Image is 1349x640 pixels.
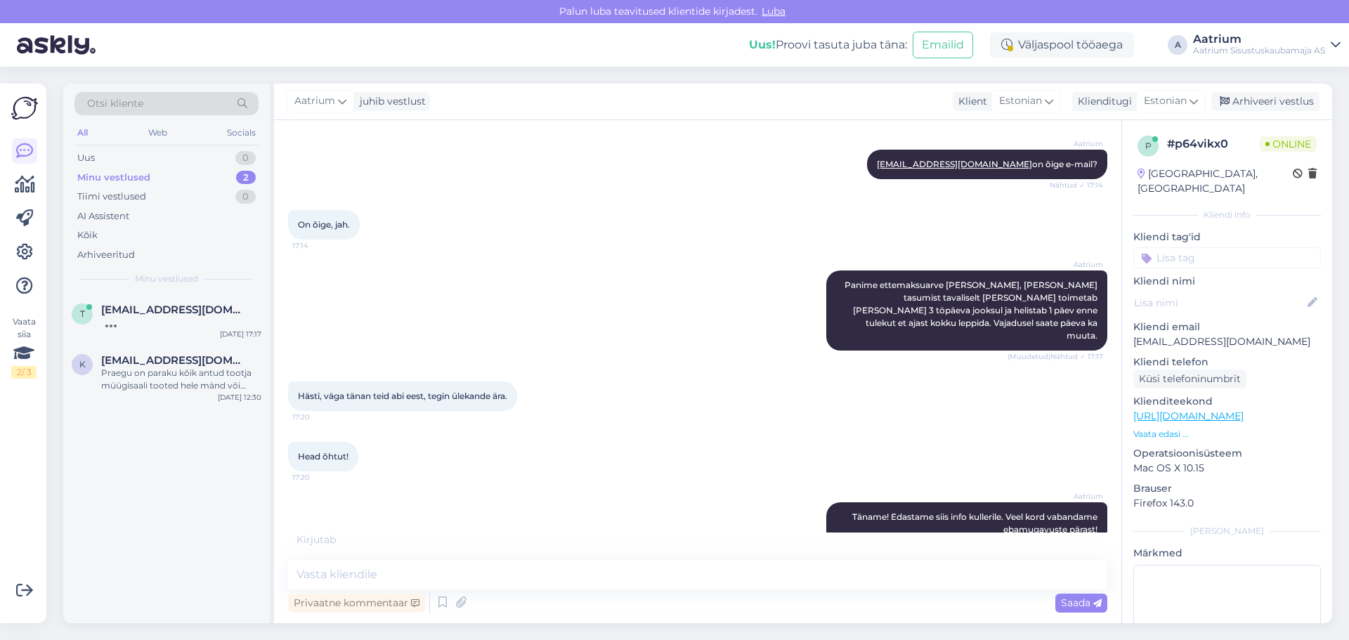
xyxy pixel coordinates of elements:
span: 17:20 [292,412,345,422]
span: Aatrium [1050,138,1103,149]
div: 2 [236,171,256,185]
div: [GEOGRAPHIC_DATA], [GEOGRAPHIC_DATA] [1138,166,1293,196]
div: 0 [235,190,256,204]
span: on õige e-mail? [877,159,1097,169]
span: Saada [1061,596,1102,609]
span: Aatrium [1050,259,1103,270]
span: Head õhtut! [298,451,348,462]
div: Kliendi info [1133,209,1321,221]
div: All [74,124,91,142]
span: kerstilillemets91@gmail.com [101,354,247,367]
div: Arhiveeritud [77,248,135,262]
button: Emailid [913,32,973,58]
div: Proovi tasuta juba täna: [749,37,907,53]
p: Operatsioonisüsteem [1133,446,1321,461]
p: Kliendi tag'id [1133,230,1321,244]
div: Vaata siia [11,315,37,379]
span: Minu vestlused [135,273,198,285]
div: [DATE] 12:30 [218,392,261,403]
div: A [1168,35,1187,55]
div: Klient [953,94,987,109]
p: [EMAIL_ADDRESS][DOMAIN_NAME] [1133,334,1321,349]
span: (Muudetud) Nähtud ✓ 17:17 [1008,351,1103,362]
div: Klienditugi [1072,94,1132,109]
a: [EMAIL_ADDRESS][DOMAIN_NAME] [877,159,1032,169]
span: Estonian [999,93,1042,109]
div: Praegu on paraku kõik antud tootja müügisaali tooted hele mänd või [PERSON_NAME] viimistlusega. [101,367,261,392]
div: Kõik [77,228,98,242]
div: AI Assistent [77,209,129,223]
p: Mac OS X 10.15 [1133,461,1321,476]
span: Otsi kliente [87,96,143,111]
div: # p64vikx0 [1167,136,1260,152]
div: [DATE] 17:17 [220,329,261,339]
div: Socials [224,124,259,142]
div: Väljaspool tööaega [990,32,1134,58]
div: Kirjutab [288,533,1107,547]
div: 2 / 3 [11,366,37,379]
span: 17:20 [292,472,345,483]
span: Täname! Edastame siis info kullerile. Veel kord vabandame ebamugavuste pärast! [852,511,1100,535]
p: Brauser [1133,481,1321,496]
span: Nähtud ✓ 17:14 [1050,180,1103,190]
b: Uus! [749,38,776,51]
p: Kliendi nimi [1133,274,1321,289]
div: Privaatne kommentaar [288,594,425,613]
span: k [79,359,86,370]
p: Vaata edasi ... [1133,428,1321,440]
div: Arhiveeri vestlus [1211,92,1319,111]
img: Askly Logo [11,95,38,122]
input: Lisa nimi [1134,295,1305,311]
div: Minu vestlused [77,171,150,185]
p: Märkmed [1133,546,1321,561]
input: Lisa tag [1133,247,1321,268]
span: Luba [757,5,790,18]
span: t [80,308,85,319]
span: On õige, jah. [298,219,350,230]
a: [URL][DOMAIN_NAME] [1133,410,1244,422]
span: 17:14 [292,240,345,251]
div: Web [145,124,170,142]
p: Klienditeekond [1133,394,1321,409]
span: p [1145,141,1152,151]
div: [PERSON_NAME] [1133,525,1321,537]
p: Kliendi telefon [1133,355,1321,370]
span: . [336,533,338,546]
span: Panime ettemaksuarve [PERSON_NAME], [PERSON_NAME] tasumist tavaliselt [PERSON_NAME] toimetab [PER... [845,280,1100,341]
span: Estonian [1144,93,1187,109]
div: Tiimi vestlused [77,190,146,204]
p: Kliendi email [1133,320,1321,334]
span: Aatrium [294,93,335,109]
div: juhib vestlust [354,94,426,109]
p: Firefox 143.0 [1133,496,1321,511]
span: Aatrium [1050,491,1103,502]
span: taavivalberg@hotmail.com [101,303,247,316]
span: Hästi, väga tänan teid abi eest, tegin ülekande ära. [298,391,507,401]
div: Küsi telefoninumbrit [1133,370,1246,388]
div: 0 [235,151,256,165]
a: AatriumAatrium Sisustuskaubamaja AS [1193,34,1341,56]
span: Online [1260,136,1317,152]
div: Uus [77,151,95,165]
div: Aatrium [1193,34,1325,45]
div: Aatrium Sisustuskaubamaja AS [1193,45,1325,56]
